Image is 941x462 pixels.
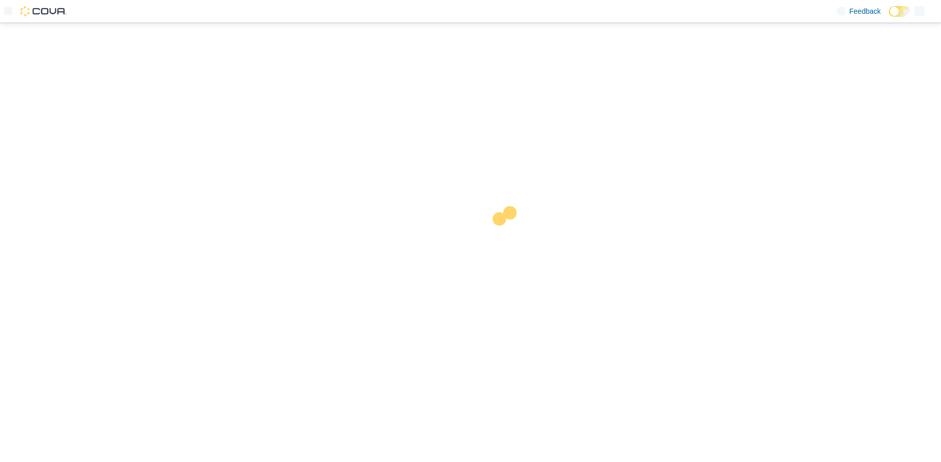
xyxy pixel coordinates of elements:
[470,199,547,275] img: cova-loader
[889,6,910,17] input: Dark Mode
[833,1,885,21] a: Feedback
[20,6,66,16] img: Cova
[850,6,881,16] span: Feedback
